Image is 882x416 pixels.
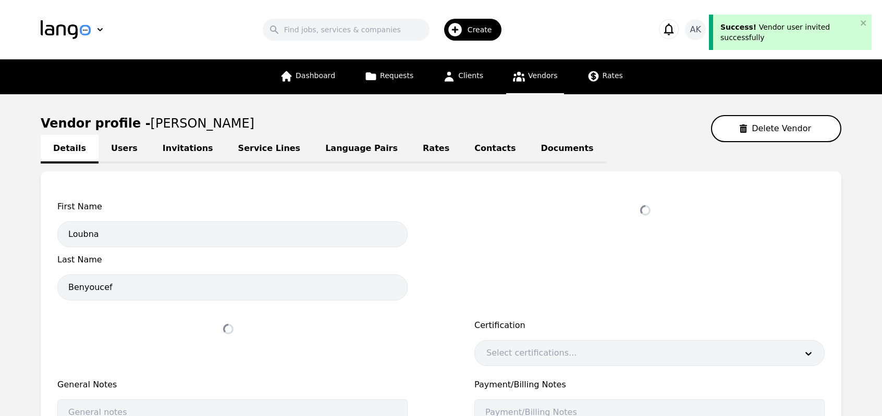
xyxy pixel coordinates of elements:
a: Clients [436,59,489,94]
img: Logo [41,20,91,39]
a: Vendors [506,59,563,94]
button: close [860,19,867,27]
button: Delete Vendor [711,115,841,142]
input: First Name [57,221,408,247]
span: Clients [458,71,483,80]
span: Requests [380,71,413,80]
a: Requests [358,59,420,94]
span: [PERSON_NAME] [151,116,254,131]
span: AK [690,23,701,36]
a: Contacts [462,135,528,163]
span: Last Name [57,254,408,266]
a: Documents [528,135,606,163]
span: Success! [720,23,756,31]
a: Service Lines [226,135,313,163]
a: Dashboard [274,59,341,94]
button: Create [430,15,508,45]
a: Rates [410,135,462,163]
span: Dashboard [296,71,335,80]
a: Rates [581,59,629,94]
label: Certification [474,319,825,332]
a: Language Pairs [313,135,410,163]
span: Payment/Billing Notes [474,379,825,391]
span: Create [468,24,499,35]
button: AK[PERSON_NAME]Medilinguastix Language Solutions [685,19,841,40]
a: Users [99,135,150,163]
div: Vendor user invited successfully [720,22,857,43]
span: General Notes [57,379,408,391]
input: Last Name [57,274,408,300]
h1: Vendor profile - [41,116,254,131]
span: Vendors [528,71,557,80]
span: Rates [603,71,623,80]
span: First Name [57,200,408,213]
input: Find jobs, services & companies [263,19,430,41]
a: Invitations [150,135,226,163]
